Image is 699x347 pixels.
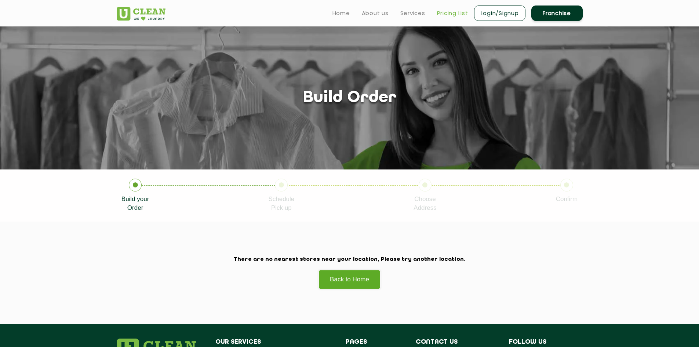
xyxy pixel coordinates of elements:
p: Confirm [556,195,578,204]
a: Back to Home [318,270,381,289]
h1: Build order [303,89,397,107]
a: Pricing List [437,9,468,18]
a: Franchise [531,6,583,21]
a: Services [400,9,425,18]
a: Login/Signup [474,6,525,21]
h2: There are no nearest stores near your location, Please try another location. [117,256,583,263]
p: Schedule Pick up [268,195,294,212]
a: Home [332,9,350,18]
p: Choose Address [414,195,436,212]
p: Build your Order [121,195,149,212]
a: About us [362,9,389,18]
img: UClean Laundry and Dry Cleaning [117,7,165,21]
